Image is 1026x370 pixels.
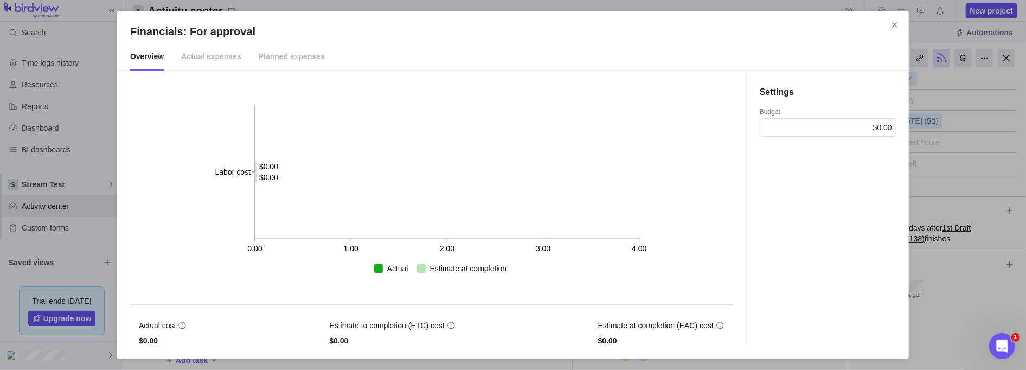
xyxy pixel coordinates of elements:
text: 1.00 [343,244,358,253]
text: $0.00 [259,173,278,181]
text: 0.00 [247,244,262,253]
h2: Financials: For approval [130,24,896,39]
text: 4.00 [632,244,646,253]
div: Financials: For approval [117,11,909,359]
svg: info-description [447,321,456,330]
span: Overview [130,43,164,71]
iframe: Intercom live chat [989,333,1015,359]
span: Actual expenses [181,43,241,71]
span: $0.00 [329,335,455,346]
div: Budget [760,107,896,118]
span: Estimate to completion (ETC) cost [329,320,444,331]
text: 3.00 [536,244,550,253]
span: Actual [387,263,408,274]
span: Estimate at completion (EAC) cost [598,320,714,331]
span: Planned expenses [259,43,325,71]
h4: Settings [760,86,896,99]
svg: info-description [716,321,724,330]
span: $0.00 [139,335,187,346]
span: Close [887,17,902,33]
text: 2.00 [439,244,454,253]
svg: info-description [178,321,187,330]
tspan: Labor cost [215,167,250,176]
span: Estimate at completion [430,263,507,274]
text: $0.00 [259,162,278,170]
span: Actual cost [139,320,176,331]
span: 1 [1011,333,1020,342]
span: $0.00 [598,335,724,346]
span: $0.00 [873,123,892,132]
